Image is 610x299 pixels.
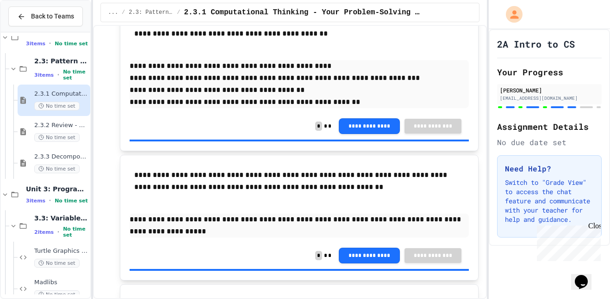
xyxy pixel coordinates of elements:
[4,4,64,59] div: Chat with us now!Close
[497,66,602,79] h2: Your Progress
[34,165,80,173] span: No time set
[184,7,421,18] span: 2.3.1 Computational Thinking - Your Problem-Solving Toolkit
[63,226,88,238] span: No time set
[26,185,88,193] span: Unit 3: Programming Fundamentals
[26,198,45,204] span: 3 items
[122,9,125,16] span: /
[49,197,51,204] span: •
[34,57,88,65] span: 2.3: Pattern Recognition & Decomposition
[49,40,51,47] span: •
[108,9,118,16] span: ...
[497,120,602,133] h2: Assignment Details
[496,4,525,25] div: My Account
[34,229,54,235] span: 2 items
[31,12,74,21] span: Back to Teams
[34,290,80,299] span: No time set
[34,122,88,129] span: 2.3.2 Review - Computational Thinking - Your Problem-Solving Toolkit
[34,102,80,110] span: No time set
[63,69,88,81] span: No time set
[34,90,88,98] span: 2.3.1 Computational Thinking - Your Problem-Solving Toolkit
[497,37,575,50] h1: 2A Intro to CS
[500,86,599,94] div: [PERSON_NAME]
[177,9,180,16] span: /
[57,228,59,236] span: •
[26,41,45,47] span: 3 items
[129,9,173,16] span: 2.3: Pattern Recognition & Decomposition
[34,259,80,268] span: No time set
[500,95,599,102] div: [EMAIL_ADDRESS][DOMAIN_NAME]
[34,153,88,161] span: 2.3.3 Decompose school issue using CT
[571,262,601,290] iframe: chat widget
[57,71,59,79] span: •
[34,133,80,142] span: No time set
[55,41,88,47] span: No time set
[34,214,88,222] span: 3.3: Variables and Data Types
[55,198,88,204] span: No time set
[34,247,88,255] span: Turtle Graphics Logo/character
[497,137,602,148] div: No due date set
[34,279,88,287] span: Madlibs
[34,72,54,78] span: 3 items
[505,178,594,224] p: Switch to "Grade View" to access the chat feature and communicate with your teacher for help and ...
[505,163,594,174] h3: Need Help?
[533,222,601,261] iframe: chat widget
